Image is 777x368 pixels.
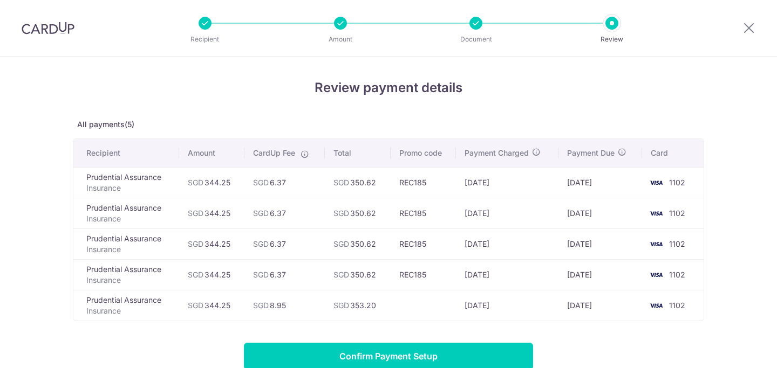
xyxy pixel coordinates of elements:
[179,139,245,167] th: Amount
[456,167,558,198] td: [DATE]
[86,183,171,193] p: Insurance
[244,228,325,259] td: 6.37
[325,290,391,321] td: 353.20
[188,239,203,248] span: SGD
[391,139,456,167] th: Promo code
[325,259,391,290] td: 350.62
[572,34,652,45] p: Review
[253,148,295,158] span: CardUp Fee
[558,290,642,321] td: [DATE]
[165,34,245,45] p: Recipient
[73,78,704,98] h4: Review payment details
[333,178,349,187] span: SGD
[567,148,615,158] span: Payment Due
[86,275,171,286] p: Insurance
[391,198,456,228] td: REC185
[558,167,642,198] td: [DATE]
[456,259,558,290] td: [DATE]
[645,207,667,220] img: <span class="translation_missing" title="translation missing: en.account_steps.new_confirm_form.b...
[333,209,349,218] span: SGD
[253,239,269,248] span: SGD
[253,301,269,310] span: SGD
[645,299,667,312] img: <span class="translation_missing" title="translation missing: en.account_steps.new_confirm_form.b...
[73,139,179,167] th: Recipient
[179,167,245,198] td: 344.25
[333,270,349,279] span: SGD
[244,167,325,198] td: 6.37
[325,198,391,228] td: 350.62
[645,238,667,251] img: <span class="translation_missing" title="translation missing: en.account_steps.new_confirm_form.b...
[179,198,245,228] td: 344.25
[669,301,685,310] span: 1102
[86,305,171,316] p: Insurance
[333,239,349,248] span: SGD
[325,228,391,259] td: 350.62
[179,259,245,290] td: 344.25
[253,209,269,218] span: SGD
[325,167,391,198] td: 350.62
[244,259,325,290] td: 6.37
[669,209,685,218] span: 1102
[669,270,685,279] span: 1102
[253,270,269,279] span: SGD
[456,198,558,228] td: [DATE]
[456,228,558,259] td: [DATE]
[188,270,203,279] span: SGD
[558,228,642,259] td: [DATE]
[642,139,704,167] th: Card
[73,290,179,321] td: Prudential Assurance
[558,259,642,290] td: [DATE]
[645,268,667,281] img: <span class="translation_missing" title="translation missing: en.account_steps.new_confirm_form.b...
[325,139,391,167] th: Total
[188,209,203,218] span: SGD
[456,290,558,321] td: [DATE]
[253,178,269,187] span: SGD
[333,301,349,310] span: SGD
[86,213,171,224] p: Insurance
[244,198,325,228] td: 6.37
[669,178,685,187] span: 1102
[188,178,203,187] span: SGD
[436,34,516,45] p: Document
[73,228,179,259] td: Prudential Assurance
[188,301,203,310] span: SGD
[179,290,245,321] td: 344.25
[707,336,766,363] iframe: Opens a widget where you can find more information
[73,167,179,198] td: Prudential Assurance
[73,259,179,290] td: Prudential Assurance
[73,198,179,228] td: Prudential Assurance
[244,290,325,321] td: 8.95
[465,148,529,158] span: Payment Charged
[86,244,171,255] p: Insurance
[391,259,456,290] td: REC185
[558,198,642,228] td: [DATE]
[179,228,245,259] td: 344.25
[73,119,704,130] p: All payments(5)
[301,34,380,45] p: Amount
[645,176,667,189] img: <span class="translation_missing" title="translation missing: en.account_steps.new_confirm_form.b...
[391,167,456,198] td: REC185
[391,228,456,259] td: REC185
[22,22,74,34] img: CardUp
[669,239,685,248] span: 1102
